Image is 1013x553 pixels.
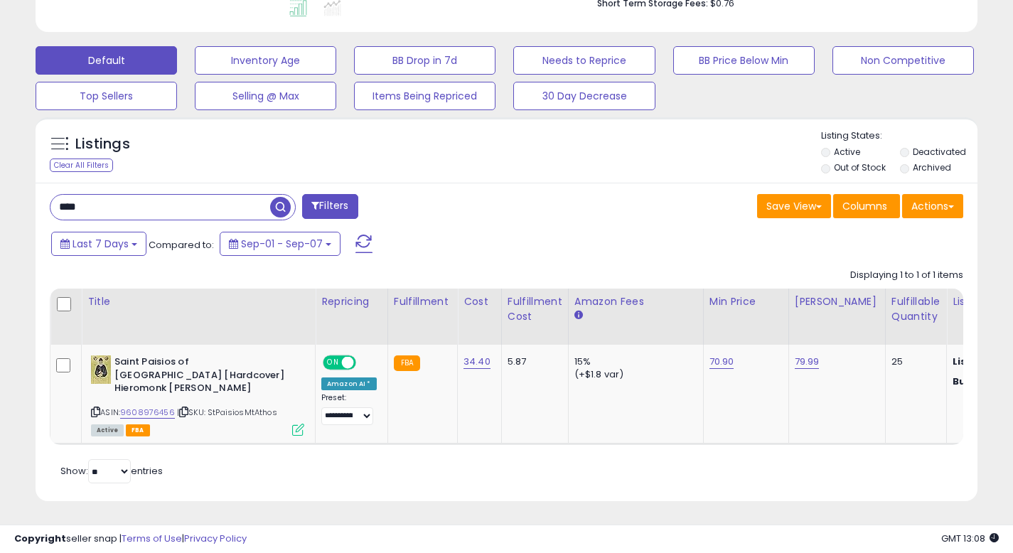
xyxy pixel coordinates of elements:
[91,355,304,434] div: ASIN:
[50,159,113,172] div: Clear All Filters
[51,232,146,256] button: Last 7 Days
[36,82,177,110] button: Top Sellers
[832,46,974,75] button: Non Competitive
[394,294,451,309] div: Fulfillment
[574,368,692,381] div: (+$1.8 var)
[195,46,336,75] button: Inventory Age
[709,294,783,309] div: Min Price
[709,355,734,369] a: 70.90
[902,194,963,218] button: Actions
[114,355,287,399] b: Saint Paisios of [GEOGRAPHIC_DATA] [Hardcover] Hieromonk [PERSON_NAME]
[891,294,940,324] div: Fulfillable Quantity
[220,232,341,256] button: Sep-01 - Sep-07
[508,294,562,324] div: Fulfillment Cost
[913,161,951,173] label: Archived
[673,46,815,75] button: BB Price Below Min
[574,309,583,322] small: Amazon Fees.
[795,355,820,369] a: 79.99
[126,424,150,436] span: FBA
[834,161,886,173] label: Out of Stock
[463,294,495,309] div: Cost
[821,129,977,143] p: Listing States:
[73,237,129,251] span: Last 7 Days
[513,46,655,75] button: Needs to Reprice
[60,464,163,478] span: Show: entries
[91,424,124,436] span: All listings currently available for purchase on Amazon
[120,407,175,419] a: 9608976456
[842,199,887,213] span: Columns
[195,82,336,110] button: Selling @ Max
[14,532,66,545] strong: Copyright
[184,532,247,545] a: Privacy Policy
[14,532,247,546] div: seller snap | |
[913,146,966,158] label: Deactivated
[177,407,277,418] span: | SKU: StPaisiosMtAthos
[354,82,495,110] button: Items Being Repriced
[321,377,377,390] div: Amazon AI *
[321,294,382,309] div: Repricing
[354,46,495,75] button: BB Drop in 7d
[36,46,177,75] button: Default
[508,355,557,368] div: 5.87
[302,194,358,219] button: Filters
[891,355,936,368] div: 25
[122,532,182,545] a: Terms of Use
[354,357,377,369] span: OFF
[833,194,900,218] button: Columns
[463,355,491,369] a: 34.40
[574,294,697,309] div: Amazon Fees
[850,269,963,282] div: Displaying 1 to 1 of 1 items
[834,146,860,158] label: Active
[324,357,342,369] span: ON
[795,294,879,309] div: [PERSON_NAME]
[91,355,111,384] img: 51eG4RLuimL._SL40_.jpg
[394,355,420,371] small: FBA
[87,294,309,309] div: Title
[321,393,377,425] div: Preset:
[149,238,214,252] span: Compared to:
[941,532,999,545] span: 2025-09-15 13:08 GMT
[574,355,692,368] div: 15%
[241,237,323,251] span: Sep-01 - Sep-07
[75,134,130,154] h5: Listings
[513,82,655,110] button: 30 Day Decrease
[757,194,831,218] button: Save View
